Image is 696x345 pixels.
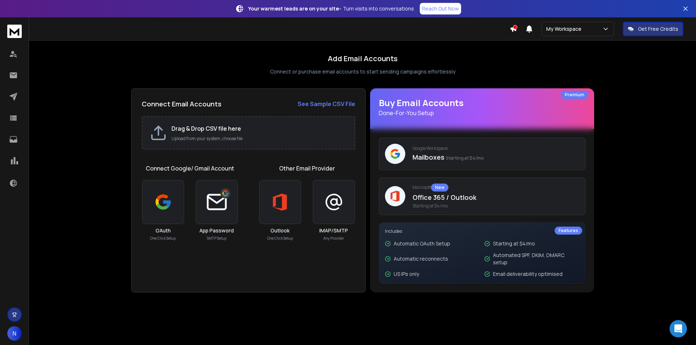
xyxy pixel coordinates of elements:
[199,227,234,234] h3: App Password
[150,236,176,241] p: One Click Setup
[298,100,355,108] a: See Sample CSV File
[248,5,339,12] strong: Your warmest leads are on your site
[413,184,579,192] p: Microsoft
[413,203,579,209] span: Starting at $4/mo
[328,54,398,64] h1: Add Email Accounts
[422,5,459,12] p: Reach Out Now
[270,68,455,75] p: Connect or purchase email accounts to start sending campaigns effortlessly
[561,91,588,99] div: Premium
[670,320,687,337] div: Open Intercom Messenger
[270,227,290,234] h3: Outlook
[142,99,221,109] h2: Connect Email Accounts
[7,326,22,341] button: N
[323,236,344,241] p: Any Provider
[248,5,414,12] p: – Turn visits into conversations
[171,136,347,142] p: Upload from your system, choose file
[319,227,348,234] h3: IMAP/SMTP
[394,255,448,262] p: Automatic reconnects
[638,25,678,33] p: Get Free Credits
[267,236,293,241] p: One Click Setup
[493,252,579,266] p: Automated SPF, DKIM, DMARC setup
[379,109,585,117] p: Done-For-You Setup
[623,22,683,36] button: Get Free Credits
[171,124,347,133] h2: Drag & Drop CSV file here
[394,240,450,247] p: Automatic OAuth Setup
[279,164,335,173] h1: Other Email Provider
[413,146,579,151] p: Google Workspace
[493,240,535,247] p: Starting at $4/mo
[420,3,461,14] a: Reach Out Now
[413,152,579,162] p: Mailboxes
[546,25,584,33] p: My Workspace
[379,97,585,117] h1: Buy Email Accounts
[394,270,419,278] p: US IPs only
[555,227,582,235] div: Features
[413,192,579,202] p: Office 365 / Outlook
[156,227,171,234] h3: OAuth
[207,236,227,241] p: SMTP Setup
[385,228,579,234] p: Includes
[7,25,22,38] img: logo
[146,164,234,173] h1: Connect Google/ Gmail Account
[446,155,484,161] span: Starting at $4/mo
[493,270,563,278] p: Email deliverability optimised
[431,184,448,192] div: New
